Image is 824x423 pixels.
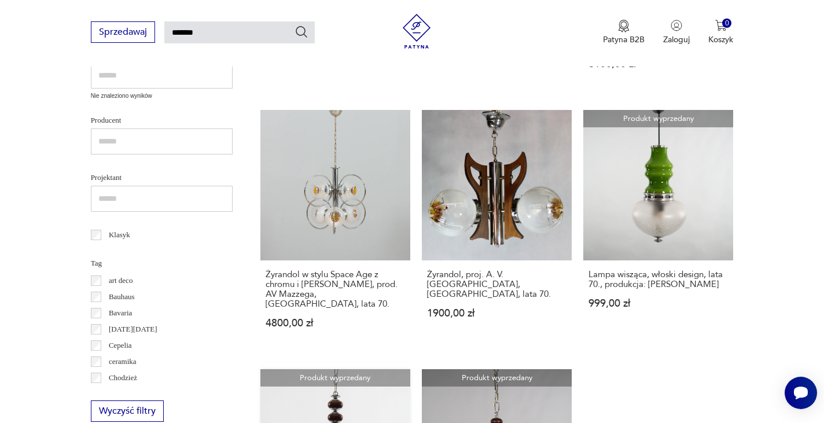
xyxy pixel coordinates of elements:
p: Bauhaus [109,290,135,303]
p: [DATE][DATE] [109,323,157,336]
p: Chodzież [109,371,137,384]
a: Żyrandol w stylu Space Age z chromu i szkła Murano, prod. AV Mazzega, Włochy, lata 70.Żyrandol w ... [260,110,410,350]
button: Patyna B2B [603,20,645,45]
button: Wyczyść filtry [91,400,164,422]
h3: Lampa wisząca, włoski design, lata 70., produkcja: [PERSON_NAME] [588,270,728,289]
h3: Żyrandol, proj. A. V. [GEOGRAPHIC_DATA], [GEOGRAPHIC_DATA], lata 70. [427,270,566,299]
a: Sprzedawaj [91,29,155,37]
p: Producent [91,114,233,127]
p: Patyna B2B [603,34,645,45]
p: 4800,00 zł [266,318,405,328]
a: Produkt wyprzedanyLampa wisząca, włoski design, lata 70., produkcja: MazzegaLampa wisząca, włoski... [583,110,733,350]
button: 0Koszyk [708,20,733,45]
h3: Żyrandol w stylu Space Age z chromu i [PERSON_NAME], prod. AV Mazzega, [GEOGRAPHIC_DATA], lata 70. [266,270,405,309]
button: Sprzedawaj [91,21,155,43]
iframe: Smartsupp widget button [785,377,817,409]
p: 999,00 zł [588,299,728,308]
p: Ćmielów [109,388,137,400]
p: Klasyk [109,229,130,241]
p: 6100,00 zł [588,59,728,69]
p: Projektant [91,171,233,184]
p: Cepelia [109,339,132,352]
img: Ikona koszyka [715,20,727,31]
p: 1900,00 zł [427,308,566,318]
a: Żyrandol, proj. A. V. Mazzega, Włochy, lata 70.Żyrandol, proj. A. V. [GEOGRAPHIC_DATA], [GEOGRAPH... [422,110,572,350]
img: Ikonka użytkownika [671,20,682,31]
button: Szukaj [295,25,308,39]
p: Koszyk [708,34,733,45]
p: art deco [109,274,133,287]
p: Nie znaleziono wyników [91,91,233,101]
p: ceramika [109,355,137,368]
p: Tag [91,257,233,270]
img: Ikona medalu [618,20,630,32]
p: Bavaria [109,307,132,319]
p: Zaloguj [663,34,690,45]
button: Zaloguj [663,20,690,45]
div: 0 [722,19,732,28]
img: Patyna - sklep z meblami i dekoracjami vintage [399,14,434,49]
a: Ikona medaluPatyna B2B [603,20,645,45]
